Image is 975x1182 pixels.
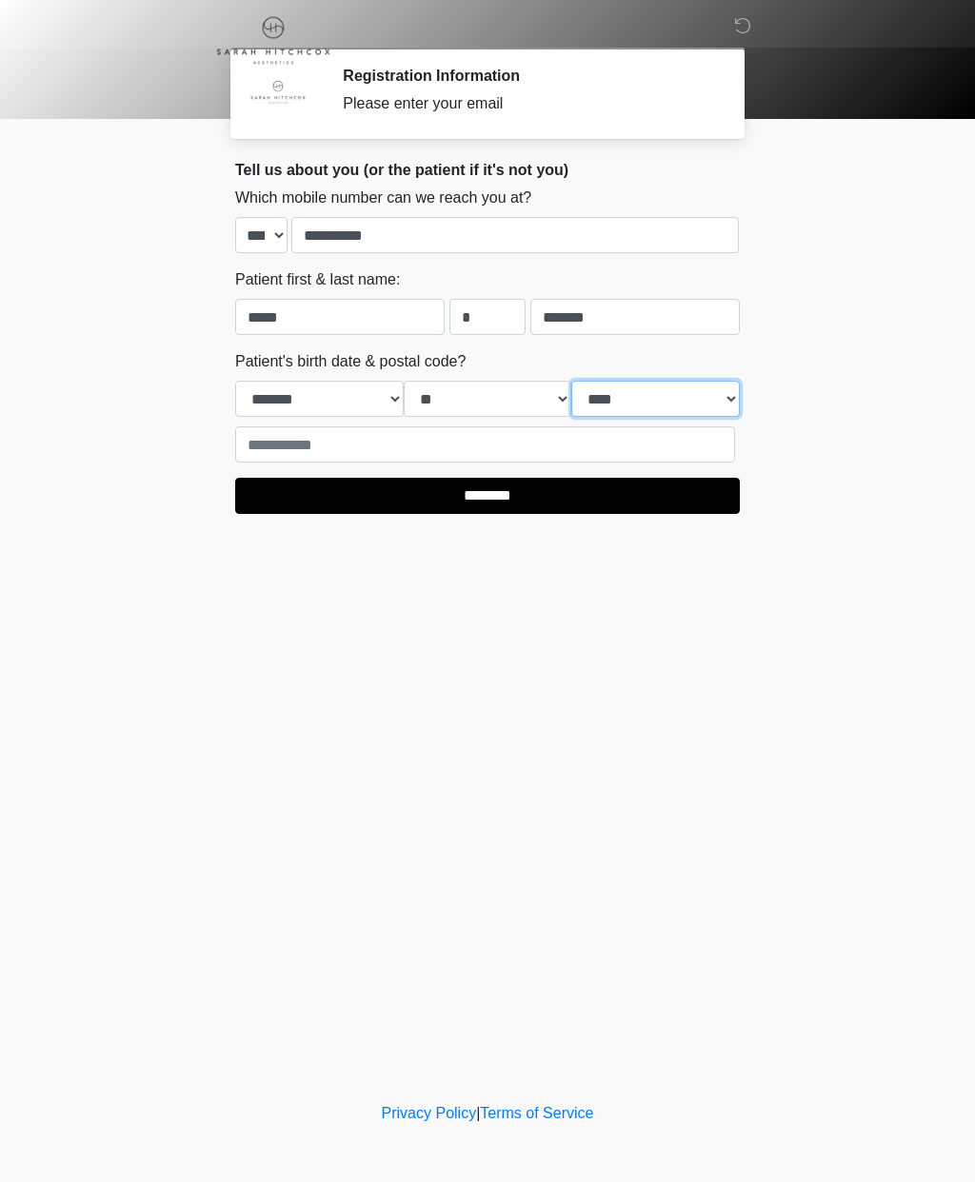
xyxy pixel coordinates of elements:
img: Sarah Hitchcox Aesthetics Logo [216,14,330,65]
label: Patient's birth date & postal code? [235,350,466,373]
div: Please enter your email [343,92,711,115]
a: | [476,1105,480,1121]
img: Agent Avatar [249,67,307,124]
label: Which mobile number can we reach you at? [235,187,531,209]
h2: Tell us about you (or the patient if it's not you) [235,161,740,179]
label: Patient first & last name: [235,268,400,291]
a: Terms of Service [480,1105,593,1121]
a: Privacy Policy [382,1105,477,1121]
